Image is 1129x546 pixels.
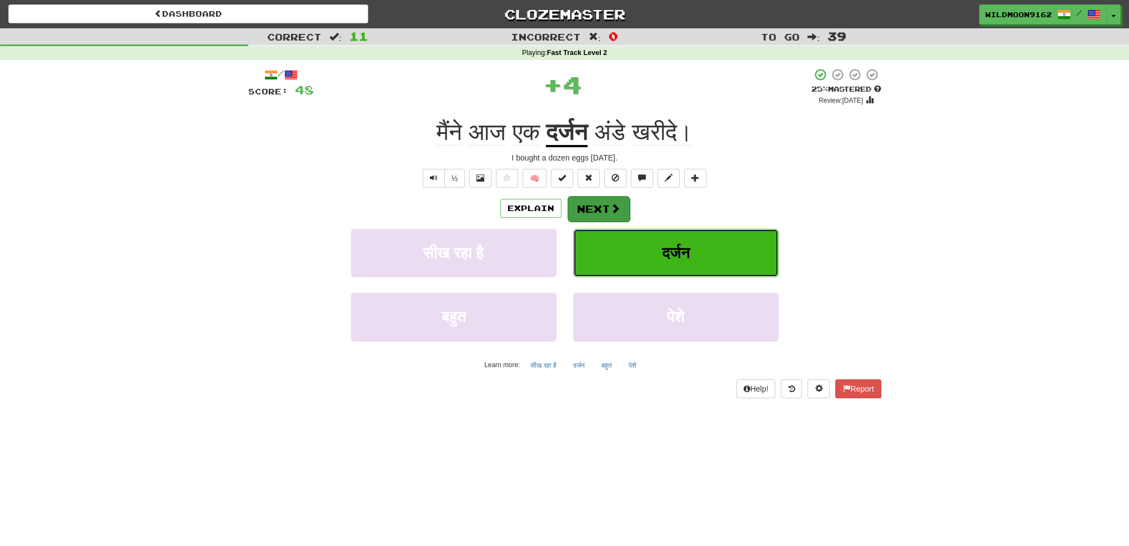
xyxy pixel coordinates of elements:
[631,169,653,188] button: Discuss sentence (alt+u)
[511,31,581,42] span: Incorrect
[594,119,625,146] span: अंडे
[761,31,800,42] span: To go
[811,84,828,93] span: 25 %
[589,32,601,42] span: :
[547,49,608,57] strong: Fast Track Level 2
[543,68,563,101] span: +
[351,229,556,277] button: सीख रहा है
[658,169,680,188] button: Edit sentence (alt+d)
[835,379,881,398] button: Report
[551,169,573,188] button: Set this sentence to 100% Mastered (alt+m)
[662,244,690,262] span: दर्जन
[1076,9,1082,17] span: /
[827,29,846,43] span: 39
[819,97,863,104] small: Review: [DATE]
[444,169,465,188] button: ½
[567,357,591,374] button: दर्जन
[604,169,626,188] button: Ignore sentence (alt+i)
[523,169,546,188] button: 🧠
[979,4,1107,24] a: WildMoon9162 /
[573,229,779,277] button: दर्जन
[248,152,881,163] div: I bought a dozen eggs [DATE].
[578,169,600,188] button: Reset to 0% Mastered (alt+r)
[349,29,368,43] span: 11
[436,119,462,146] span: मैंने
[423,169,445,188] button: Play sentence audio (ctl+space)
[484,361,520,369] small: Learn more:
[985,9,1052,19] span: WildMoon9162
[248,68,314,82] div: /
[667,308,684,325] span: पेशे
[546,119,588,147] u: दर्जन
[441,308,466,325] span: बहुत
[351,293,556,341] button: बहुत
[573,293,779,341] button: पेशे
[295,83,314,97] span: 48
[423,244,484,262] span: सीख रहा है
[609,29,618,43] span: 0
[563,71,582,98] span: 4
[595,357,618,374] button: बहुत
[8,4,368,23] a: Dashboard
[513,119,540,146] span: एक
[329,32,342,42] span: :
[781,379,802,398] button: Round history (alt+y)
[807,32,820,42] span: :
[623,357,643,374] button: पेशे
[524,357,563,374] button: सीख रहा है
[684,169,706,188] button: Add to collection (alt+a)
[385,4,745,24] a: Clozemaster
[248,87,288,96] span: Score:
[267,31,322,42] span: Correct
[496,169,518,188] button: Favorite sentence (alt+f)
[632,119,693,146] span: खरीदे।
[469,169,491,188] button: Show image (alt+x)
[568,196,630,222] button: Next
[469,119,506,146] span: आज
[736,379,776,398] button: Help!
[811,84,881,94] div: Mastered
[500,199,561,218] button: Explain
[420,169,465,188] div: Text-to-speech controls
